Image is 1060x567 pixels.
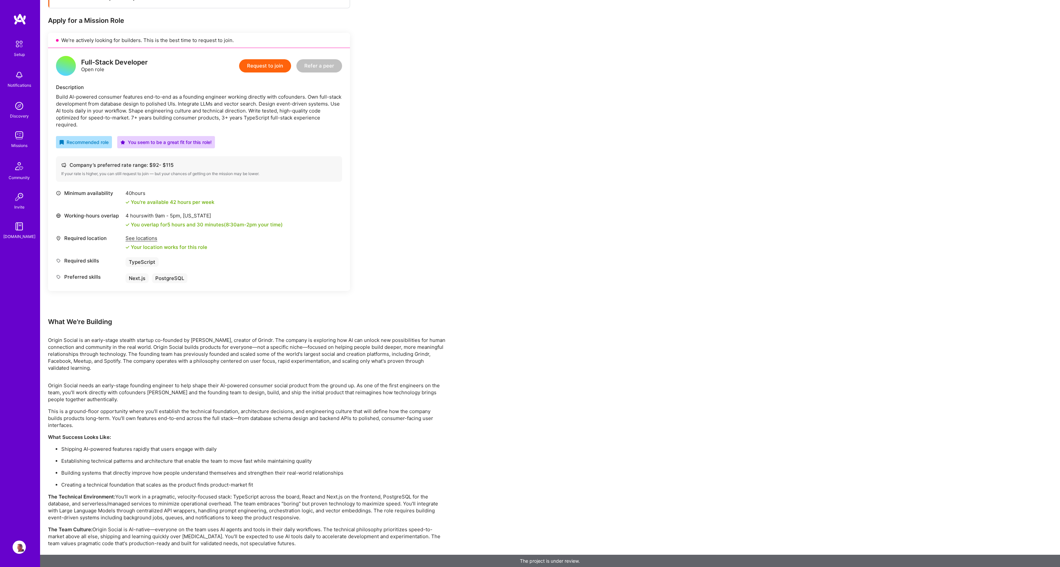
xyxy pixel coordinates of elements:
[14,51,25,58] div: Setup
[56,236,61,241] i: icon Location
[11,541,27,554] a: User Avatar
[121,140,125,145] i: icon PurpleStar
[152,273,187,283] div: PostgreSQL
[3,233,35,240] div: [DOMAIN_NAME]
[48,382,445,403] p: Origin Social needs an early-stage founding engineer to help shape their AI-powered consumer soci...
[296,59,342,72] button: Refer a peer
[59,140,64,145] i: icon RecommendedBadge
[56,84,342,91] div: Description
[11,158,27,174] img: Community
[81,59,148,73] div: Open role
[61,469,445,476] p: Building systems that directly improve how people understand themselves and strengthen their real...
[48,16,350,25] div: Apply for a Mission Role
[59,139,109,146] div: Recommended role
[61,481,445,488] p: Creating a technical foundation that scales as the product finds product-market fit
[154,213,183,219] span: 9am - 5pm ,
[48,526,445,547] p: Origin Social is AI-native—everyone on the team uses AI agents and tools in their daily workflows...
[61,162,337,168] div: Company’s preferred rate range: $ 92 - $ 115
[126,223,129,227] i: icon Check
[48,317,445,326] div: What We're Building
[12,37,26,51] img: setup
[61,457,445,464] p: Establishing technical patterns and architecture that enable the team to move fast while maintain...
[61,446,445,452] p: Shipping AI-powered features rapidly that users engage with daily
[226,221,257,228] span: 8:30am - 2pm
[61,163,66,167] i: icon Cash
[14,204,25,211] div: Invite
[61,171,337,176] div: If your rate is higher, you can still request to join — but your chances of getting on the missio...
[13,69,26,82] img: bell
[126,199,214,206] div: You're available 42 hours per week
[8,82,31,89] div: Notifications
[48,408,445,429] p: This is a ground-floor opportunity where you'll establish the technical foundation, architecture ...
[131,221,283,228] div: You overlap for 5 hours and 30 minutes ( your time)
[13,220,26,233] img: guide book
[81,59,148,66] div: Full-Stack Developer
[13,99,26,113] img: discovery
[56,213,61,218] i: icon World
[48,434,111,440] strong: What Success Looks Like:
[126,273,149,283] div: Next.js
[48,526,92,533] strong: The Team Culture:
[13,129,26,142] img: teamwork
[126,212,283,219] div: 4 hours with [US_STATE]
[56,191,61,196] i: icon Clock
[13,541,26,554] img: User Avatar
[126,244,207,251] div: Your location works for this role
[48,337,445,371] p: Origin Social is an early-stage stealth startup co-founded by [PERSON_NAME], creator of Grindr. T...
[126,200,129,204] i: icon Check
[126,257,159,267] div: TypeScript
[56,257,122,264] div: Required skills
[126,190,214,197] div: 40 hours
[56,190,122,197] div: Minimum availability
[48,33,350,48] div: We’re actively looking for builders. This is the best time to request to join.
[9,174,30,181] div: Community
[56,273,122,280] div: Preferred skills
[13,190,26,204] img: Invite
[56,93,342,128] div: Build AI-powered consumer features end-to-end as a founding engineer working directly with cofoun...
[56,235,122,242] div: Required location
[11,142,27,149] div: Missions
[121,139,212,146] div: You seem to be a great fit for this role!
[40,555,1060,567] div: The project is under review.
[13,13,26,25] img: logo
[48,494,115,500] strong: The Technical Environment:
[56,258,61,263] i: icon Tag
[48,493,445,521] p: You'll work in a pragmatic, velocity-focused stack: TypeScript across the board, React and Next.j...
[239,59,291,72] button: Request to join
[56,212,122,219] div: Working-hours overlap
[56,274,61,279] i: icon Tag
[126,245,129,249] i: icon Check
[126,235,207,242] div: See locations
[10,113,29,119] div: Discovery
